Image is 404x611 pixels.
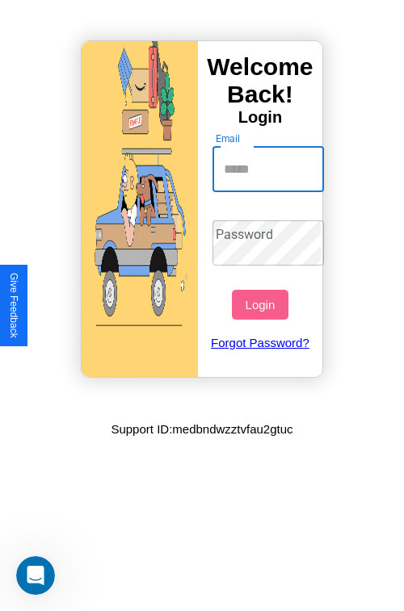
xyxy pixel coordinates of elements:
a: Forgot Password? [204,320,317,366]
div: Give Feedback [8,273,19,338]
p: Support ID: medbndwzztvfau2gtuc [111,418,292,440]
button: Login [232,290,288,320]
h4: Login [198,108,322,127]
img: gif [82,41,198,377]
iframe: Intercom live chat [16,556,55,595]
label: Email [216,132,241,145]
h3: Welcome Back! [198,53,322,108]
